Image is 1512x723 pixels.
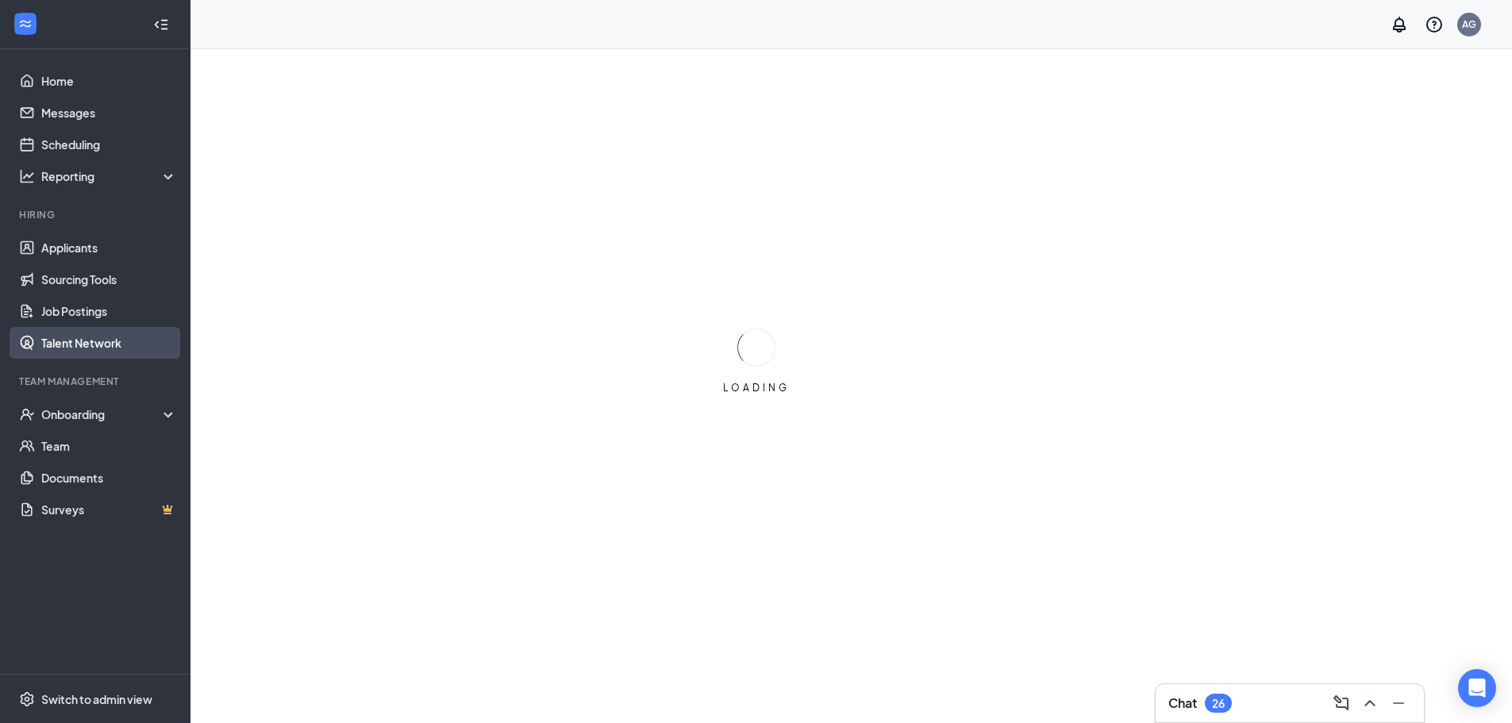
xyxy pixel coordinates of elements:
[41,129,177,160] a: Scheduling
[19,375,174,388] div: Team Management
[1332,694,1351,713] svg: ComposeMessage
[19,691,35,707] svg: Settings
[717,381,796,394] div: LOADING
[1462,17,1476,31] div: AG
[19,406,35,422] svg: UserCheck
[17,16,33,32] svg: WorkstreamLogo
[1425,15,1444,34] svg: QuestionInfo
[41,462,177,494] a: Documents
[41,430,177,462] a: Team
[1168,694,1197,712] h3: Chat
[1329,690,1354,716] button: ComposeMessage
[41,232,177,263] a: Applicants
[1390,15,1409,34] svg: Notifications
[41,263,177,295] a: Sourcing Tools
[1212,697,1225,710] div: 26
[1386,690,1411,716] button: Minimize
[41,691,152,707] div: Switch to admin view
[153,17,169,33] svg: Collapse
[19,168,35,184] svg: Analysis
[41,494,177,525] a: SurveysCrown
[41,168,178,184] div: Reporting
[1389,694,1408,713] svg: Minimize
[1357,690,1383,716] button: ChevronUp
[41,327,177,359] a: Talent Network
[1360,694,1379,713] svg: ChevronUp
[41,65,177,97] a: Home
[41,97,177,129] a: Messages
[1458,669,1496,707] div: Open Intercom Messenger
[41,406,164,422] div: Onboarding
[19,208,174,221] div: Hiring
[41,295,177,327] a: Job Postings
